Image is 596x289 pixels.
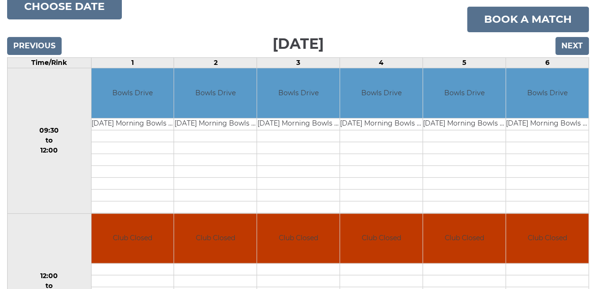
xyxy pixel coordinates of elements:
[92,214,174,263] td: Club Closed
[423,118,505,130] td: [DATE] Morning Bowls Club
[257,58,340,68] td: 3
[91,58,174,68] td: 1
[423,214,505,263] td: Club Closed
[506,68,588,118] td: Bowls Drive
[174,214,257,263] td: Club Closed
[174,68,257,118] td: Bowls Drive
[340,118,422,130] td: [DATE] Morning Bowls Club
[423,68,505,118] td: Bowls Drive
[92,68,174,118] td: Bowls Drive
[8,58,92,68] td: Time/Rink
[257,118,339,130] td: [DATE] Morning Bowls Club
[506,214,588,263] td: Club Closed
[92,118,174,130] td: [DATE] Morning Bowls Club
[423,58,506,68] td: 5
[7,37,62,55] input: Previous
[340,214,422,263] td: Club Closed
[174,58,257,68] td: 2
[340,68,422,118] td: Bowls Drive
[8,68,92,214] td: 09:30 to 12:00
[555,37,589,55] input: Next
[257,214,339,263] td: Club Closed
[467,7,589,32] a: Book a match
[506,58,589,68] td: 6
[506,118,588,130] td: [DATE] Morning Bowls Club
[257,68,339,118] td: Bowls Drive
[340,58,423,68] td: 4
[174,118,257,130] td: [DATE] Morning Bowls Club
